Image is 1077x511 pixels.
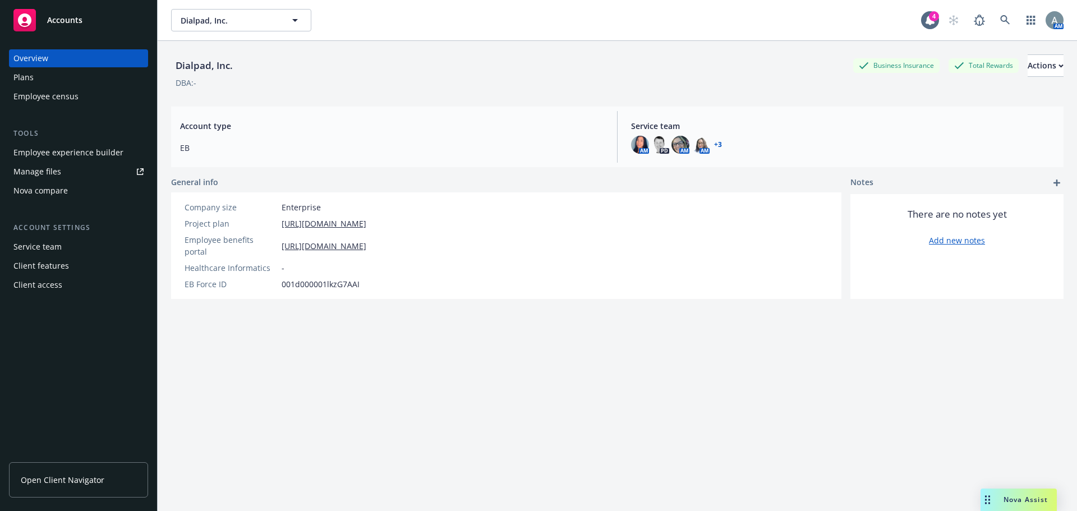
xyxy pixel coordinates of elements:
span: Notes [850,176,873,190]
div: Dialpad, Inc. [171,58,237,73]
span: Service team [631,120,1055,132]
button: Nova Assist [981,489,1057,511]
img: photo [692,136,710,154]
span: General info [171,176,218,188]
img: photo [631,136,649,154]
div: DBA: - [176,77,196,89]
div: Employee census [13,88,79,105]
div: 4 [929,11,939,21]
span: 001d000001lkzG7AAI [282,278,360,290]
div: Business Insurance [853,58,940,72]
div: Nova compare [13,182,68,200]
a: Nova compare [9,182,148,200]
a: Switch app [1020,9,1042,31]
div: Plans [13,68,34,86]
a: Overview [9,49,148,67]
div: Account settings [9,222,148,233]
a: +3 [714,141,722,148]
div: Project plan [185,218,277,229]
span: Nova Assist [1004,495,1048,504]
span: Account type [180,120,604,132]
span: Enterprise [282,201,321,213]
div: Actions [1028,55,1064,76]
a: Plans [9,68,148,86]
div: EB Force ID [185,278,277,290]
div: Client features [13,257,69,275]
a: Client access [9,276,148,294]
div: Manage files [13,163,61,181]
button: Actions [1028,54,1064,77]
span: Open Client Navigator [21,474,104,486]
div: Service team [13,238,62,256]
div: Drag to move [981,489,995,511]
a: Service team [9,238,148,256]
div: Employee benefits portal [185,234,277,257]
a: [URL][DOMAIN_NAME] [282,218,366,229]
div: Tools [9,128,148,139]
a: Employee experience builder [9,144,148,162]
a: [URL][DOMAIN_NAME] [282,240,366,252]
a: Accounts [9,4,148,36]
span: EB [180,142,604,154]
div: Client access [13,276,62,294]
a: add [1050,176,1064,190]
span: There are no notes yet [908,208,1007,221]
div: Total Rewards [949,58,1019,72]
div: Employee experience builder [13,144,123,162]
a: Start snowing [942,9,965,31]
button: Dialpad, Inc. [171,9,311,31]
a: Employee census [9,88,148,105]
img: photo [651,136,669,154]
a: Manage files [9,163,148,181]
span: Dialpad, Inc. [181,15,278,26]
a: Report a Bug [968,9,991,31]
div: Company size [185,201,277,213]
img: photo [1046,11,1064,29]
div: Healthcare Informatics [185,262,277,274]
div: Overview [13,49,48,67]
span: - [282,262,284,274]
a: Client features [9,257,148,275]
span: Accounts [47,16,82,25]
a: Add new notes [929,234,985,246]
a: Search [994,9,1016,31]
img: photo [671,136,689,154]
